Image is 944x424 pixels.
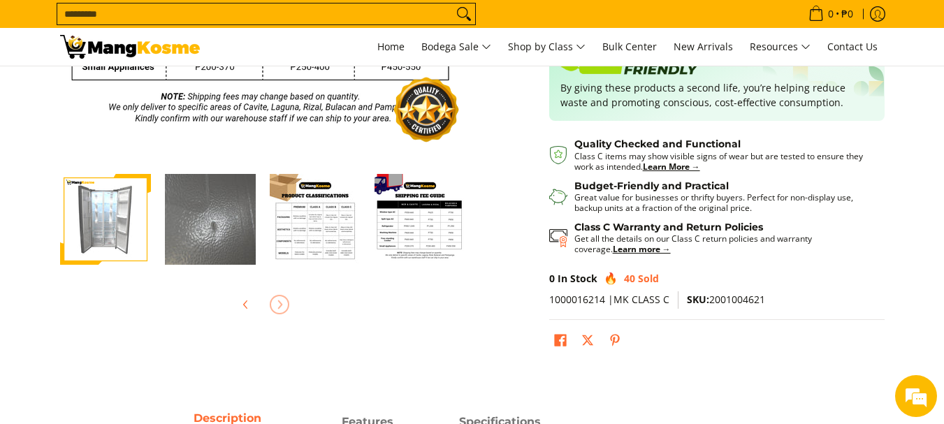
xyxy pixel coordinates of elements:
[687,293,709,306] span: SKU:
[674,40,733,53] span: New Arrivals
[231,289,261,320] button: Previous
[501,28,593,66] a: Shop by Class
[558,272,597,285] span: In Stock
[638,272,659,285] span: Sold
[574,221,763,233] strong: Class C Warranty and Return Policies
[574,233,871,254] p: Get all the details on our Class C return policies and warranty coverage.
[687,293,765,306] span: 2001004621
[820,28,885,66] a: Contact Us
[60,35,200,59] img: Condura 16.2 Cu.Ft. Side-by-Side Inverter Ref (Class C) l Mang Kosme
[826,9,836,19] span: 0
[804,6,857,22] span: •
[839,9,855,19] span: ₱0
[508,38,586,56] span: Shop by Class
[574,138,741,150] strong: Quality Checked and Functional
[574,180,729,192] strong: Budget-Friendly and Practical
[377,40,405,53] span: Home
[165,174,256,265] img: Condura 16.2 Cu.Ft. Side by Side Inverter Refrigerator CSS-170i (Class C)-5
[643,161,700,173] a: Learn More →
[578,330,597,354] a: Post on X
[827,40,878,53] span: Contact Us
[551,330,570,354] a: Share on Facebook
[613,243,671,255] a: Learn more →
[605,330,625,354] a: Pin on Pinterest
[750,38,811,56] span: Resources
[743,28,818,66] a: Resources
[602,40,657,53] span: Bulk Center
[375,174,465,265] img: Condura 16.2 Cu.Ft. Side by Side Inverter Refrigerator CSS-170i (Class C)-7
[574,192,871,213] p: Great value for businesses or thrifty buyers. Perfect for non-display use, backup units at a frac...
[270,174,361,265] img: Condura 16.2 Cu.Ft. Side by Side Inverter Refrigerator CSS-170i (Class C)-6
[421,38,491,56] span: Bodega Sale
[549,272,555,285] span: 0
[624,272,635,285] span: 40
[370,28,412,66] a: Home
[667,28,740,66] a: New Arrivals
[453,3,475,24] button: Search
[214,28,885,66] nav: Main Menu
[414,28,498,66] a: Bodega Sale
[574,151,871,172] p: Class C items may show visible signs of wear but are tested to ensure they work as intended.
[60,174,151,265] img: Condura 16.2 Cu.Ft. Side by Side Inverter Refrigerator CSS-170i (Class C)-4
[595,28,664,66] a: Bulk Center
[549,293,669,306] span: 1000016214 |MK CLASS C
[560,80,873,110] p: By giving these products a second life, you’re helping reduce waste and promoting conscious, cost...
